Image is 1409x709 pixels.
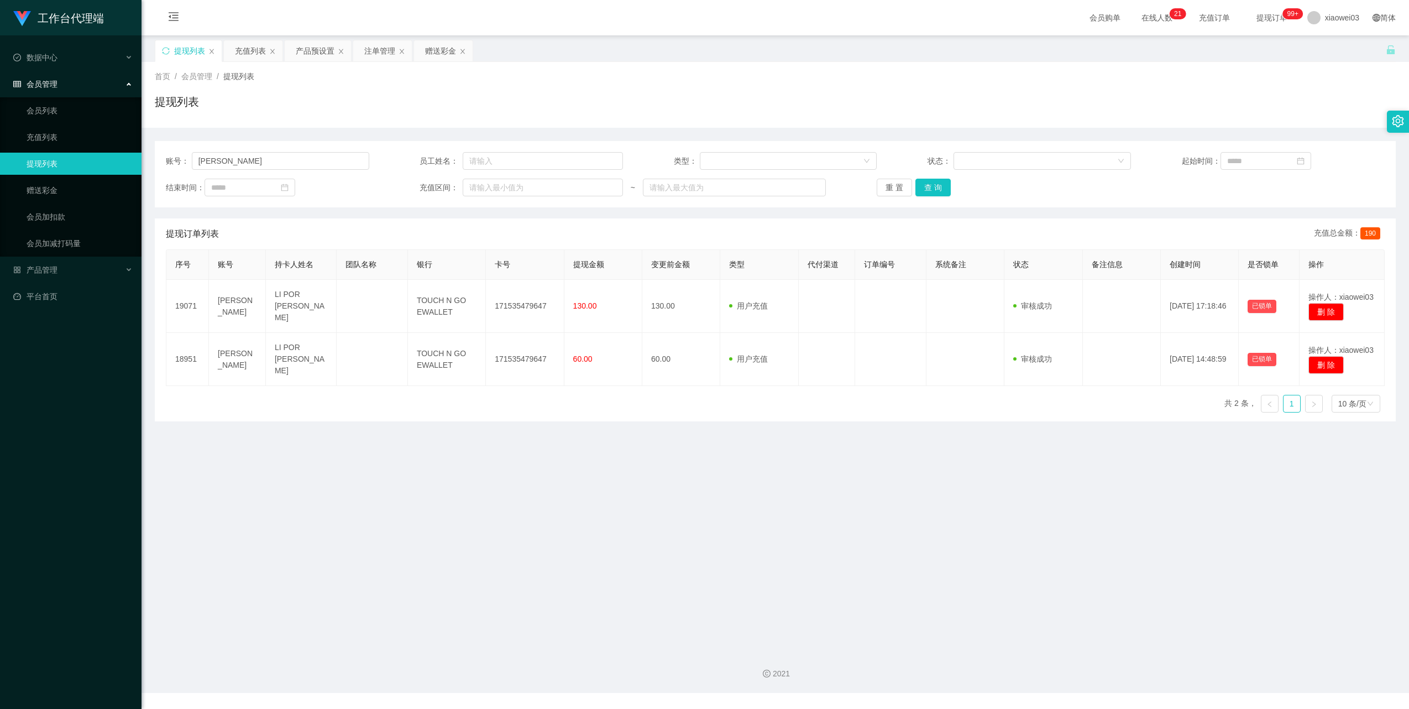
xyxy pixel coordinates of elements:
span: 卡号 [495,260,510,269]
span: 结束时间： [166,182,205,194]
a: 赠送彩金 [27,179,133,201]
span: 130.00 [573,301,597,310]
span: 操作人：xiaowei03 [1308,293,1374,301]
div: 赠送彩金 [425,40,456,61]
li: 下一页 [1305,395,1323,413]
input: 请输入 [463,152,623,170]
span: 在线人数 [1136,14,1178,22]
div: 2021 [150,668,1400,680]
span: / [217,72,219,81]
a: 会员加减打码量 [27,232,133,254]
span: 创建时间 [1170,260,1201,269]
h1: 工作台代理端 [38,1,104,36]
span: 充值区间： [420,182,462,194]
button: 删 除 [1308,303,1344,321]
span: 会员管理 [181,72,212,81]
a: 工作台代理端 [13,13,104,22]
td: 171535479647 [486,280,564,333]
button: 已锁单 [1248,300,1276,313]
i: 图标: appstore-o [13,266,21,274]
i: 图标: close [338,48,344,55]
a: 会员加扣款 [27,206,133,228]
span: 190 [1360,227,1380,239]
i: 图标: down [863,158,870,165]
i: 图标: close [269,48,276,55]
sup: 21 [1170,8,1186,19]
span: 系统备注 [935,260,966,269]
i: 图标: close [459,48,466,55]
i: 图标: sync [162,47,170,55]
li: 共 2 条， [1224,395,1256,413]
td: 19071 [166,280,209,333]
td: 60.00 [642,333,720,386]
span: 订单编号 [864,260,895,269]
input: 请输入最小值为 [463,179,623,196]
a: 提现列表 [27,153,133,175]
span: 60.00 [573,354,593,363]
span: 银行 [417,260,432,269]
span: 类型 [729,260,745,269]
td: [PERSON_NAME] [209,280,266,333]
i: 图标: down [1118,158,1124,165]
i: 图标: check-circle-o [13,54,21,61]
i: 图标: copyright [763,670,771,677]
span: 账号 [218,260,233,269]
i: 图标: table [13,80,21,88]
li: 上一页 [1261,395,1279,413]
span: ~ [623,182,643,194]
td: 171535479647 [486,333,564,386]
span: 用户充值 [729,301,768,310]
i: 图标: setting [1392,115,1404,127]
div: 产品预设置 [296,40,334,61]
td: [DATE] 14:48:59 [1161,333,1239,386]
sup: 1025 [1283,8,1303,19]
td: [PERSON_NAME] [209,333,266,386]
p: 1 [1178,8,1182,19]
span: / [175,72,177,81]
span: 序号 [175,260,191,269]
button: 已锁单 [1248,353,1276,366]
div: 充值列表 [235,40,266,61]
i: 图标: close [399,48,405,55]
span: 审核成功 [1013,354,1052,363]
i: 图标: menu-fold [155,1,192,36]
button: 查 询 [915,179,951,196]
span: 持卡人姓名 [275,260,313,269]
i: 图标: down [1367,400,1374,408]
td: TOUCH N GO EWALLET [408,280,486,333]
td: 130.00 [642,280,720,333]
span: 用户充值 [729,354,768,363]
input: 请输入最大值为 [643,179,826,196]
td: [DATE] 17:18:46 [1161,280,1239,333]
td: TOUCH N GO EWALLET [408,333,486,386]
a: 充值列表 [27,126,133,148]
td: LI POR [PERSON_NAME] [266,280,337,333]
i: 图标: unlock [1386,45,1396,55]
i: 图标: left [1266,401,1273,408]
div: 注单管理 [364,40,395,61]
span: 审核成功 [1013,301,1052,310]
span: 状态： [928,155,954,167]
div: 提现列表 [174,40,205,61]
span: 会员管理 [13,80,57,88]
li: 1 [1283,395,1301,413]
span: 状态 [1013,260,1029,269]
span: 操作人：xiaowei03 [1308,346,1374,354]
span: 提现金额 [573,260,604,269]
td: LI POR [PERSON_NAME] [266,333,337,386]
span: 类型： [674,155,700,167]
button: 重 置 [877,179,912,196]
span: 数据中心 [13,53,57,62]
span: 提现订单列表 [166,227,219,241]
span: 变更前金额 [651,260,690,269]
span: 操作 [1308,260,1324,269]
td: 18951 [166,333,209,386]
span: 员工姓名： [420,155,462,167]
i: 图标: global [1373,14,1380,22]
a: 图标: dashboard平台首页 [13,285,133,307]
div: 充值总金额： [1314,227,1385,241]
img: logo.9652507e.png [13,11,31,27]
span: 团队名称 [345,260,376,269]
div: 10 条/页 [1338,395,1366,412]
input: 请输入 [192,152,369,170]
